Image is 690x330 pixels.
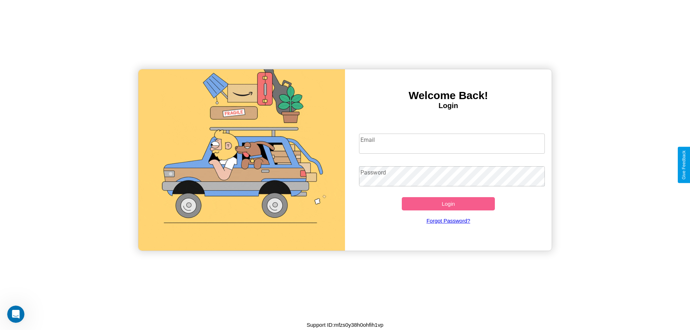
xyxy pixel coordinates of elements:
[355,210,542,231] a: Forgot Password?
[345,102,552,110] h4: Login
[345,89,552,102] h3: Welcome Back!
[307,320,383,330] p: Support ID: mfzs0y38h0ohfih1vp
[7,306,24,323] iframe: Intercom live chat
[402,197,495,210] button: Login
[138,69,345,251] img: gif
[681,150,686,180] div: Give Feedback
